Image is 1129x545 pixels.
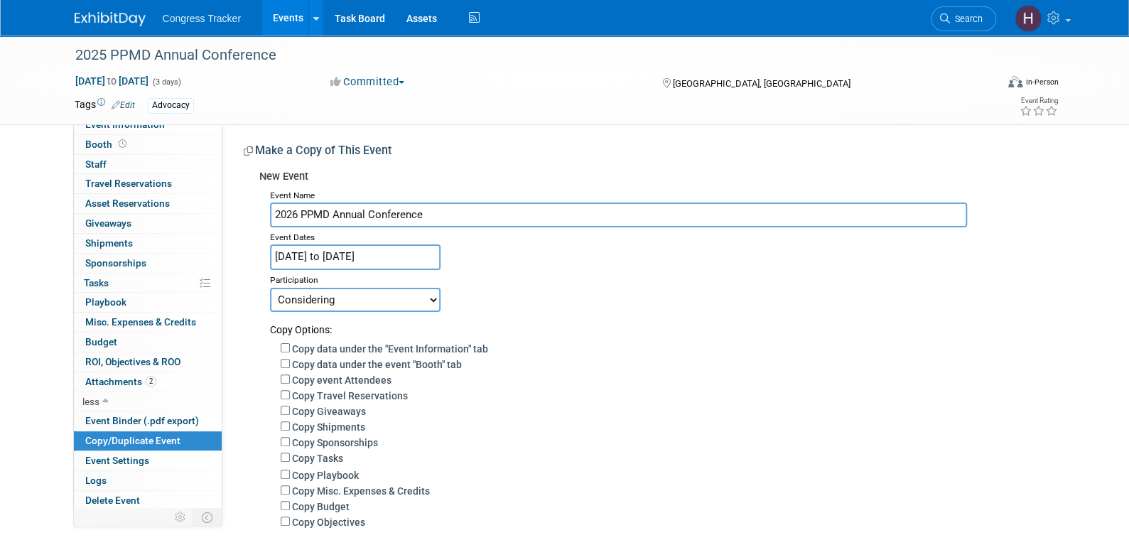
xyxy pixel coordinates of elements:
[292,374,391,386] label: Copy event Attendees
[74,313,222,332] a: Misc. Expenses & Credits
[82,396,99,407] span: less
[74,431,222,450] a: Copy/Duplicate Event
[292,453,343,464] label: Copy Tasks
[74,392,222,411] a: less
[85,296,126,308] span: Playbook
[292,406,366,417] label: Copy Giveaways
[292,359,462,370] label: Copy data under the event "Booth" tab
[270,227,1044,244] div: Event Dates
[74,471,222,490] a: Logs
[148,98,194,113] div: Advocacy
[74,352,222,372] a: ROI, Objectives & ROO
[74,135,222,154] a: Booth
[85,178,172,189] span: Travel Reservations
[74,411,222,431] a: Event Binder (.pdf export)
[116,139,129,149] span: Booth not reserved yet
[85,376,156,387] span: Attachments
[75,75,149,87] span: [DATE] [DATE]
[270,270,1044,287] div: Participation
[85,237,133,249] span: Shipments
[74,293,222,312] a: Playbook
[292,343,488,355] label: Copy data under the "Event Information" tab
[84,277,109,288] span: Tasks
[85,495,140,506] span: Delete Event
[74,491,222,510] a: Delete Event
[292,470,359,481] label: Copy Playbook
[85,198,170,209] span: Asset Reservations
[151,77,181,87] span: (3 days)
[75,97,135,114] td: Tags
[74,451,222,470] a: Event Settings
[325,75,410,90] button: Committed
[1019,97,1057,104] div: Event Rating
[1015,5,1042,32] img: Heather Jones
[74,214,222,233] a: Giveaways
[74,155,222,174] a: Staff
[292,485,430,497] label: Copy Misc. Expenses & Credits
[912,74,1059,95] div: Event Format
[146,376,156,387] span: 2
[85,158,107,170] span: Staff
[85,435,180,446] span: Copy/Duplicate Event
[74,333,222,352] a: Budget
[74,372,222,392] a: Attachments2
[1025,77,1058,87] div: In-Person
[85,139,129,150] span: Booth
[193,508,222,527] td: Toggle Event Tabs
[292,437,378,448] label: Copy Sponsorships
[70,43,975,68] div: 2025 PPMD Annual Conference
[85,415,199,426] span: Event Binder (.pdf export)
[270,312,1044,337] div: Copy Options:
[85,217,131,229] span: Giveaways
[85,475,107,486] span: Logs
[931,6,996,31] a: Search
[105,75,119,87] span: to
[168,508,193,527] td: Personalize Event Tab Strip
[75,12,146,26] img: ExhibitDay
[270,185,1044,203] div: Event Name
[85,356,180,367] span: ROI, Objectives & ROO
[74,274,222,293] a: Tasks
[163,13,241,24] span: Congress Tracker
[74,194,222,213] a: Asset Reservations
[292,421,365,433] label: Copy Shipments
[85,336,117,347] span: Budget
[85,316,196,328] span: Misc. Expenses & Credits
[85,455,149,466] span: Event Settings
[259,169,1044,185] div: New Event
[950,14,983,24] span: Search
[112,100,135,110] a: Edit
[74,254,222,273] a: Sponsorships
[292,390,408,401] label: Copy Travel Reservations
[292,501,350,512] label: Copy Budget
[673,78,850,89] span: [GEOGRAPHIC_DATA], [GEOGRAPHIC_DATA]
[1008,76,1022,87] img: Format-Inperson.png
[74,174,222,193] a: Travel Reservations
[244,143,1044,163] div: Make a Copy of This Event
[85,257,146,269] span: Sponsorships
[74,234,222,253] a: Shipments
[292,517,365,528] label: Copy Objectives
